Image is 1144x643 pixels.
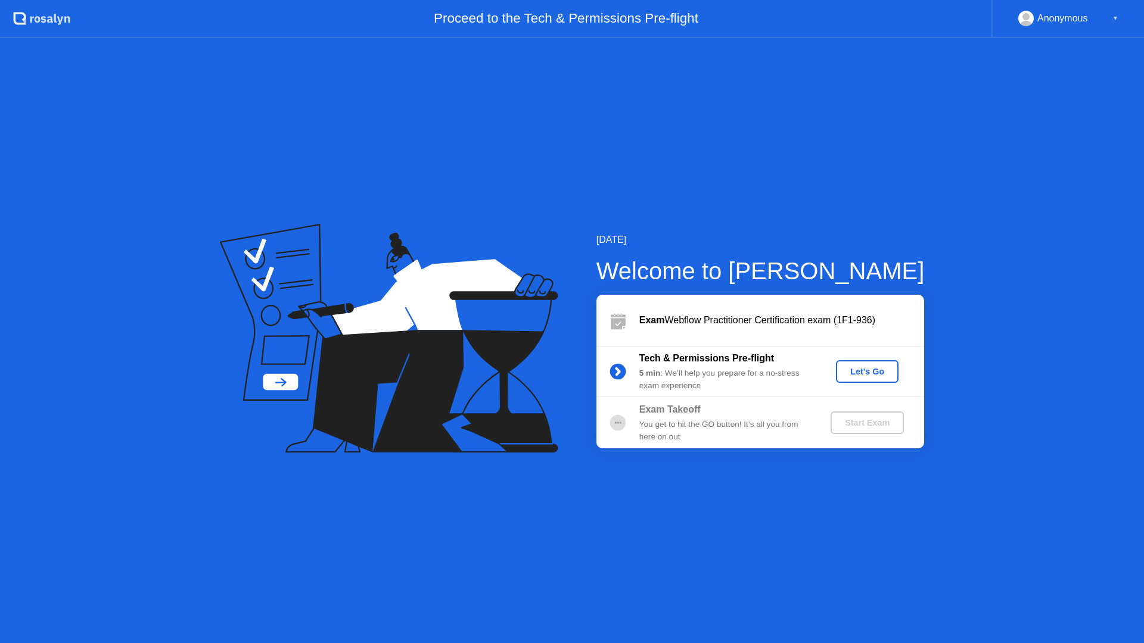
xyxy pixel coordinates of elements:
button: Let's Go [836,360,899,383]
div: Welcome to [PERSON_NAME] [596,253,925,289]
div: ▼ [1112,11,1118,26]
b: 5 min [639,369,661,377]
div: You get to hit the GO button! It’s all you from here on out [639,419,811,443]
div: Start Exam [835,418,899,427]
div: [DATE] [596,233,925,247]
b: Exam [639,315,665,325]
div: Anonymous [1037,11,1088,26]
b: Tech & Permissions Pre-flight [639,353,774,363]
div: Webflow Practitioner Certification exam (1F1-936) [639,313,924,327]
div: : We’ll help you prepare for a no-stress exam experience [639,367,811,392]
div: Let's Go [841,367,894,376]
b: Exam Takeoff [639,404,701,414]
button: Start Exam [831,411,904,434]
